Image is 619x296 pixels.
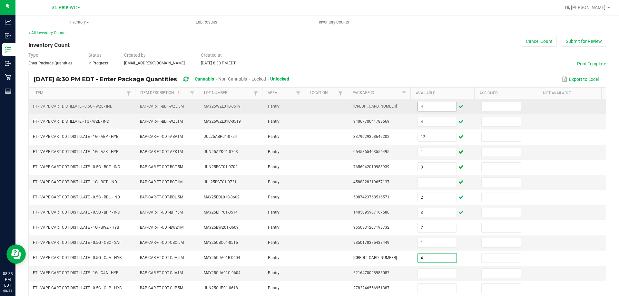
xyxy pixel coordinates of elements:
[268,286,280,290] span: Pantry
[204,180,237,184] span: JUL25BCT01-0721
[204,286,238,290] span: JUN25CJP01-0618
[140,134,183,139] span: BAP-CAR-FT-CDT-ABP1M
[33,104,113,109] span: FT - VAPE CART DISTILLATE - 0.5G - WZL - IND
[204,210,238,215] span: MAY25BFP01-0514
[204,119,241,124] span: MAY25WZL01C-0519
[34,91,125,96] a: ItemSortable
[140,149,183,154] span: BAP-CAR-FT-CDT-AZK1M
[268,165,280,169] span: Pantry
[140,225,183,230] span: BAP-CAR-FT-CDT-BWZ1M
[268,149,280,154] span: Pantry
[140,91,188,96] a: Item DescriptionSortable
[538,88,601,99] th: Not Available
[140,286,183,290] span: BAP-CAR-FT-CDT-CJP.5M
[270,15,398,29] a: Inventory Counts
[522,36,557,47] button: Cancel Count
[5,46,11,53] inline-svg: Inventory
[33,271,118,275] span: FT - VAPE CART CDT DISTILLATE - 1G - CJA - HYB
[33,134,118,139] span: FT - VAPE CART CDT DISTILLATE - 1G - ABP - HYB
[268,225,280,230] span: Pantry
[143,15,270,29] a: Lab Results
[410,88,474,99] th: Available
[204,104,241,109] span: MAY25WZL01B-0519
[140,210,183,215] span: BAP-CAR-FT-CDT-BFP.5M
[140,195,183,199] span: BAP-CAR-FT-CDT-BDL.5M
[201,61,236,65] span: [DATE] 8:30 PM EDT
[124,53,146,58] span: Created by
[353,180,389,184] span: 4588828219657137
[204,225,239,230] span: MAY25BWZ01-0609
[251,76,266,81] span: Locked
[204,240,238,245] span: MAY25CBC01-0515
[28,61,72,65] span: Enter Package Quantities
[33,255,122,260] span: FT - VAPE CART CDT DISTILLATE - 0.5G - CJA - HYB
[140,180,182,184] span: BAP-CAR-FT-CDT-BCT1M
[204,271,241,275] span: MAY25CJA01C-0604
[268,180,280,184] span: Pantry
[353,195,389,199] span: 5087423768516571
[204,165,238,169] span: JUN25BCT01-0702
[176,91,182,96] span: Sortable
[5,60,11,67] inline-svg: Outbound
[310,91,337,96] a: LocationSortable
[52,5,77,10] span: St. Pete WC
[16,19,142,25] span: Inventory
[88,53,102,58] span: Status
[252,89,260,97] a: Filter
[353,255,397,260] span: [CREDIT_CARD_NUMBER]
[28,42,70,48] span: Inventory Count
[140,104,184,109] span: BAP-CAR-FT-BDT-WZL.5M
[353,119,389,124] span: 9406770041783669
[140,240,184,245] span: BAP-CAR-FT-CDT-CBC.5M
[353,271,389,275] span: 6216470028988087
[3,288,13,293] p: 08/21
[201,53,222,58] span: Created at
[270,76,289,81] span: Unlocked
[33,210,120,215] span: FT - VAPE CART CDT DISTILLATE - 0.5G - BFP - IND
[33,286,122,290] span: FT - VAPE CART CDT DISTILLATE - 0.5G - CJP - HYB
[187,19,226,25] span: Lab Results
[218,76,247,81] span: Non-Cannabis
[353,210,389,215] span: 1405095967167580
[353,134,389,139] span: 3379629358649202
[353,225,389,230] span: 9650331207198732
[565,5,607,10] span: Hi, [PERSON_NAME]!
[268,255,280,260] span: Pantry
[5,19,11,25] inline-svg: Analytics
[34,73,294,85] div: [DATE] 8:30 PM EDT - Enter Package Quantities
[140,165,183,169] span: BAP-CAR-FT-CDT-BCT.5M
[188,89,196,97] a: Filter
[353,104,397,109] span: [CREDIT_CARD_NUMBER]
[33,149,118,154] span: FT - VAPE CART CDT DISTILLATE - 1G - AZK - HYB
[352,91,400,96] a: Package IdSortable
[125,89,133,97] a: Filter
[353,240,389,245] span: 9850178375438449
[353,149,389,154] span: 0545865403556495
[204,91,252,96] a: Lot NumberSortable
[28,31,66,35] a: < All Inventory Counts
[268,119,280,124] span: Pantry
[353,165,389,169] span: 7656042010983939
[5,33,11,39] inline-svg: Inbound
[294,89,302,97] a: Filter
[268,271,280,275] span: Pantry
[3,271,13,288] p: 08:33 PM EDT
[15,15,143,29] a: Inventory
[400,89,408,97] a: Filter
[204,149,238,154] span: JUN25AZK01-0703
[337,89,344,97] a: Filter
[5,88,11,94] inline-svg: Reports
[562,36,606,47] button: Submit for Review
[268,210,280,215] span: Pantry
[140,119,183,124] span: BAP-CAR-FT-BDT-WZL1M
[560,74,600,85] button: Export to Excel
[195,76,214,81] span: Cannabis
[33,195,120,199] span: FT - VAPE CART CDT DISTILLATE - 0.5G - BDL - IND
[5,74,11,81] inline-svg: Retail
[353,286,389,290] span: 2782246556951387
[268,240,280,245] span: Pantry
[6,244,26,264] iframe: Resource center
[577,61,606,67] button: Print Template
[268,134,280,139] span: Pantry
[33,165,120,169] span: FT - VAPE CART CDT DISTILLATE - 0.5G - BCT - IND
